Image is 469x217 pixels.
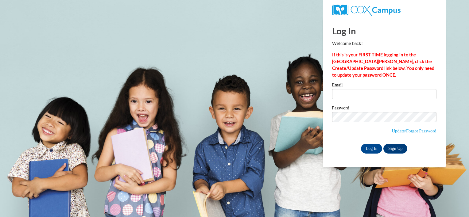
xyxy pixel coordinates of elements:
[332,7,401,12] a: COX Campus
[332,106,436,112] label: Password
[392,128,436,133] a: Update/Forgot Password
[383,144,407,154] a: Sign Up
[332,83,436,89] label: Email
[332,40,436,47] p: Welcome back!
[361,144,382,154] input: Log In
[332,25,436,37] h1: Log In
[332,5,401,16] img: COX Campus
[332,52,434,78] strong: If this is your FIRST TIME logging in to the [GEOGRAPHIC_DATA][PERSON_NAME], click the Create/Upd...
